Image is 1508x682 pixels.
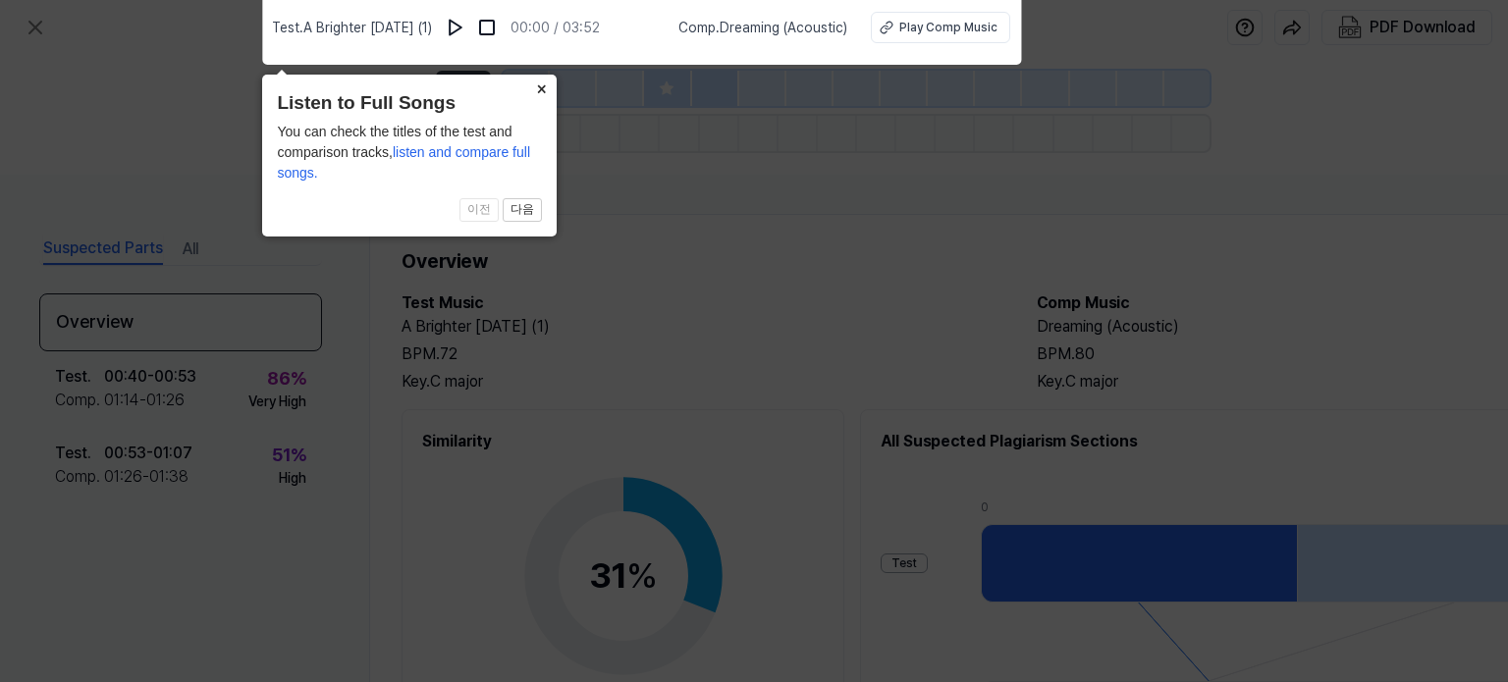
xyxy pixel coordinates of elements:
div: 00:00 / 03:52 [511,18,600,38]
img: play [446,18,465,37]
span: listen and compare full songs. [277,144,530,181]
div: You can check the titles of the test and comparison tracks, [277,122,542,184]
div: Play Comp Music [899,19,997,36]
button: Play Comp Music [871,12,1010,43]
button: 다음 [503,198,542,222]
img: stop [477,18,497,37]
span: Comp . Dreaming (Acoustic) [678,18,847,38]
header: Listen to Full Songs [277,89,542,118]
span: Test . A Brighter [DATE] (1) [272,18,432,38]
button: Close [525,75,557,102]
